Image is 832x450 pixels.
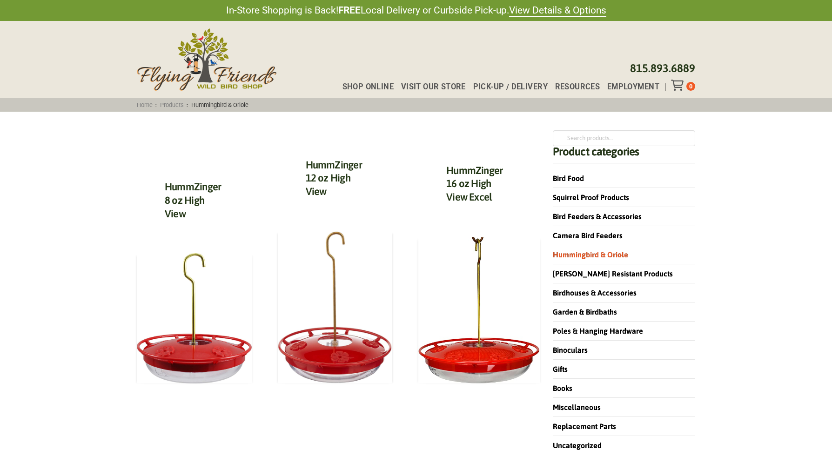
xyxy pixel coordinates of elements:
[466,83,548,91] a: Pick-up / Delivery
[473,83,548,91] span: Pick-up / Delivery
[553,289,637,297] a: Birdhouses & Accessories
[446,164,503,203] a: HummZinger 16 oz High View Excel
[553,403,601,411] a: Miscellaneous
[342,83,394,91] span: Shop Online
[553,250,628,259] a: Hummingbird & Oriole
[671,80,686,91] div: Toggle Off Canvas Content
[553,130,695,146] input: Search products…
[553,146,695,163] h4: Product categories
[553,193,629,201] a: Squirrel Proof Products
[553,365,568,373] a: Gifts
[553,441,602,450] a: Uncategorized
[553,174,584,182] a: Bird Food
[157,101,187,108] a: Products
[555,83,600,91] span: Resources
[600,83,659,91] a: Employment
[306,159,362,197] a: HummZinger 12 oz High View
[335,83,394,91] a: Shop Online
[630,62,695,74] a: 815.893.6889
[607,83,659,91] span: Employment
[134,101,156,108] a: Home
[509,5,606,17] a: View Details & Options
[394,83,466,91] a: Visit Our Store
[553,422,616,430] a: Replacement Parts
[553,212,642,221] a: Bird Feeders & Accessories
[134,101,251,108] span: : :
[338,5,361,16] strong: FREE
[689,83,692,90] span: 0
[165,181,221,219] a: HummZinger 8 oz High View
[137,28,276,91] img: Flying Friends Wild Bird Shop Logo
[553,327,643,335] a: Poles & Hanging Hardware
[553,346,588,354] a: Binoculars
[553,231,623,240] a: Camera Bird Feeders
[548,83,600,91] a: Resources
[401,83,466,91] span: Visit Our Store
[553,384,572,392] a: Books
[553,269,673,278] a: [PERSON_NAME] Resistant Products
[226,4,606,17] span: In-Store Shopping is Back! Local Delivery or Curbside Pick-up.
[553,308,617,316] a: Garden & Birdbaths
[188,101,251,108] span: Hummingbird & Oriole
